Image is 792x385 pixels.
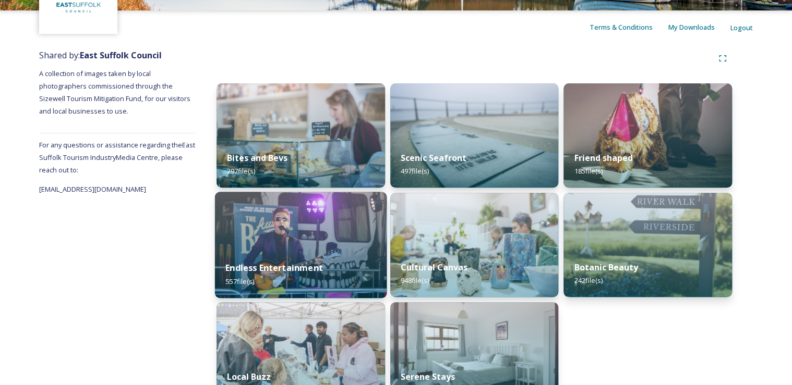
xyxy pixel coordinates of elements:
strong: Bites and Bevs [227,152,287,164]
span: For any questions or assistance regarding the East Suffolk Tourism Industry Media Centre, please ... [39,140,195,175]
span: [EMAIL_ADDRESS][DOMAIN_NAME] [39,184,146,194]
img: 96ddc713-6f77-4883-9b7d-4241002ee1fe.jpg [215,192,387,298]
strong: Botanic Beauty [574,262,638,273]
span: 185 file(s) [574,166,602,176]
strong: Friend shaped [574,152,632,164]
span: My Downloads [668,22,715,32]
span: 948 file(s) [401,276,429,285]
a: Terms & Conditions [590,21,668,33]
img: 7b3cc291-268c-4e24-ab07-34cc75eeaa57.jpg [390,83,559,188]
a: My Downloads [668,21,730,33]
span: 557 file(s) [225,276,254,285]
strong: East Suffolk Council [80,49,162,61]
span: Logout [730,23,753,32]
span: A collection of images taken by local photographers commissioned through the Sizewell Tourism Mit... [39,69,192,116]
strong: Cultural Canvas [401,262,467,273]
span: 297 file(s) [227,166,255,176]
strong: Endless Entertainment [225,262,323,274]
span: Shared by: [39,49,162,61]
img: 187ad332-59d7-4936-919b-e09a8ec764f7.jpg [217,83,385,188]
img: 27ec5049-6836-4a61-924f-da3d7f9bb04d.jpg [563,193,732,297]
strong: Serene Stays [401,371,455,382]
img: 12846849-7869-412f-8e03-be1d49a9a142.jpg [563,83,732,188]
img: af8e106b-86cc-4908-b70e-7260d126d77f.jpg [390,193,559,297]
span: 497 file(s) [401,166,429,176]
strong: Scenic Seafront [401,152,466,164]
span: Terms & Conditions [590,22,653,32]
strong: Local Buzz [227,371,271,382]
span: 242 file(s) [574,276,602,285]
